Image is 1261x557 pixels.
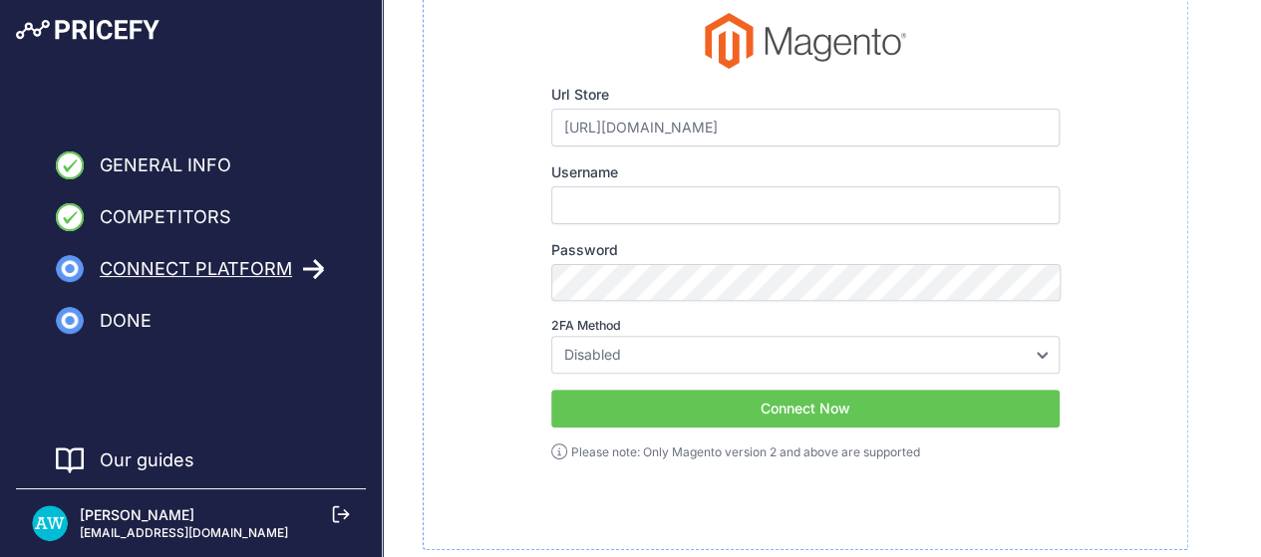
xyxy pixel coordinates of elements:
[16,20,159,40] img: Pricefy Logo
[571,444,920,460] div: Please note: Only Magento version 2 and above are supported
[198,116,214,132] img: tab_keywords_by_traffic_grey.svg
[551,85,1060,105] label: Url Store
[551,162,1060,182] label: Username
[52,52,219,68] div: Domain: [DOMAIN_NAME]
[100,255,292,283] span: Connect Platform
[100,203,231,231] span: Competitors
[80,505,288,525] p: [PERSON_NAME]
[76,118,178,131] div: Domain Overview
[100,307,152,335] span: Done
[80,525,288,541] p: [EMAIL_ADDRESS][DOMAIN_NAME]
[551,317,1060,336] label: 2FA Method
[32,52,48,68] img: website_grey.svg
[551,240,1060,260] label: Password
[220,118,336,131] div: Keywords by Traffic
[551,390,1060,427] button: Connect Now
[56,32,98,48] div: v 4.0.25
[551,109,1060,146] input: https://www.storeurl.com
[100,446,194,474] a: Our guides
[100,151,231,179] span: General Info
[54,116,70,132] img: tab_domain_overview_orange.svg
[32,32,48,48] img: logo_orange.svg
